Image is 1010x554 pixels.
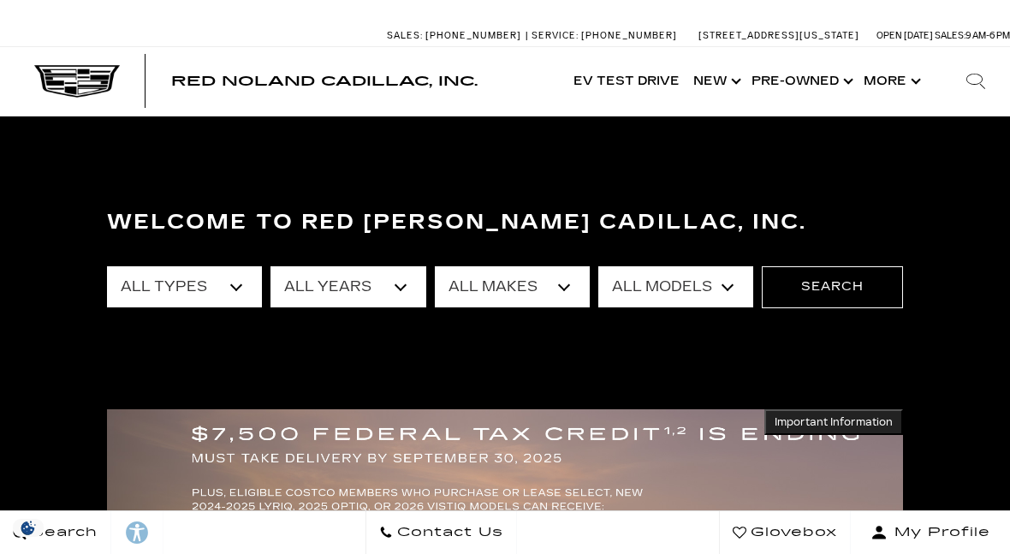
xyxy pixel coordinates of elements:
[107,266,262,307] select: Filter by type
[532,30,579,41] span: Service:
[387,31,526,40] a: Sales: [PHONE_NUMBER]
[27,521,98,545] span: Search
[567,47,686,116] a: EV Test Drive
[775,415,893,429] span: Important Information
[598,266,753,307] select: Filter by model
[9,519,48,537] img: Opt-Out Icon
[581,30,677,41] span: [PHONE_NUMBER]
[888,521,990,545] span: My Profile
[686,47,745,116] a: New
[719,511,851,554] a: Glovebox
[393,521,503,545] span: Contact Us
[425,30,521,41] span: [PHONE_NUMBER]
[9,519,48,537] section: Click to Open Cookie Consent Modal
[526,31,681,40] a: Service: [PHONE_NUMBER]
[746,521,837,545] span: Glovebox
[698,30,859,41] a: [STREET_ADDRESS][US_STATE]
[171,74,478,88] a: Red Noland Cadillac, Inc.
[764,409,903,435] button: Important Information
[387,30,423,41] span: Sales:
[857,47,924,116] button: More
[762,266,903,307] button: Search
[435,266,590,307] select: Filter by make
[851,511,1010,554] button: Open user profile menu
[935,30,965,41] span: Sales:
[876,30,933,41] span: Open [DATE]
[365,511,517,554] a: Contact Us
[107,206,903,240] h3: Welcome to Red [PERSON_NAME] Cadillac, Inc.
[34,65,120,98] img: Cadillac Dark Logo with Cadillac White Text
[745,47,857,116] a: Pre-Owned
[270,266,425,307] select: Filter by year
[171,73,478,89] span: Red Noland Cadillac, Inc.
[965,30,1010,41] span: 9 AM-6 PM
